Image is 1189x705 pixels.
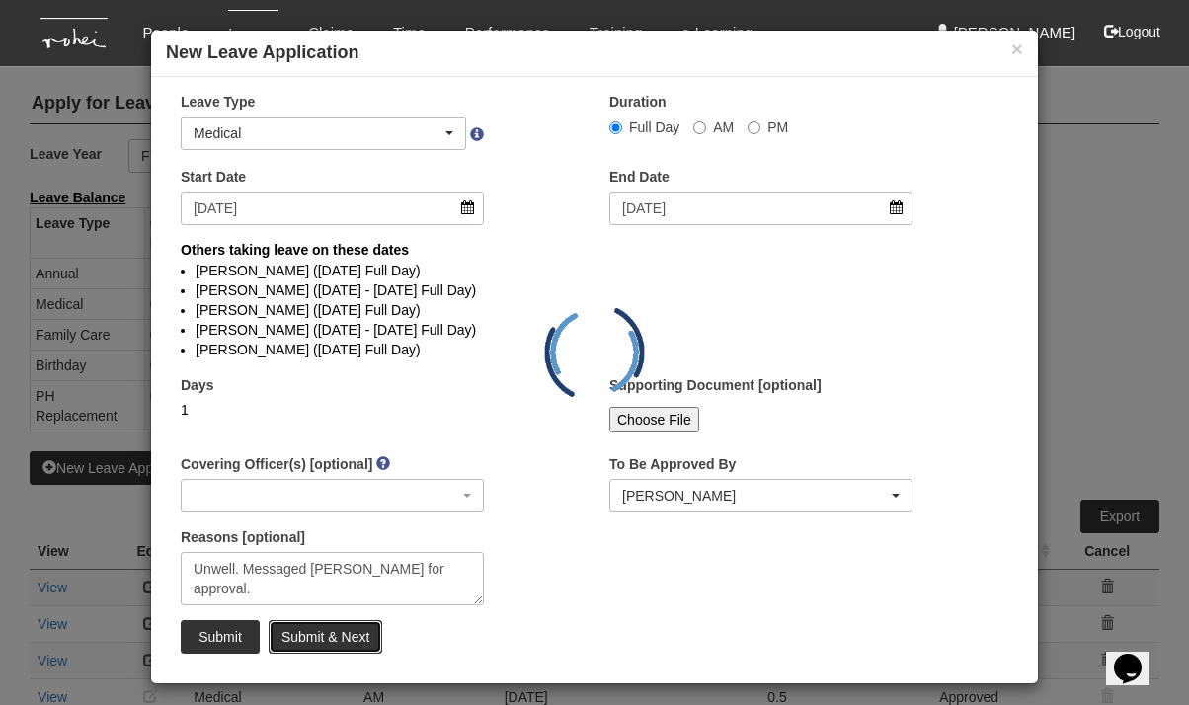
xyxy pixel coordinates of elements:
[622,486,888,506] div: [PERSON_NAME]
[1011,39,1023,59] button: ×
[609,407,699,432] input: Choose File
[181,192,484,225] input: d/m/yyyy
[609,192,912,225] input: d/m/yyyy
[181,620,260,654] input: Submit
[713,119,734,135] span: AM
[181,527,305,547] label: Reasons [optional]
[181,117,466,150] button: Medical
[629,119,679,135] span: Full Day
[609,167,670,187] label: End Date
[181,167,246,187] label: Start Date
[166,42,358,62] b: New Leave Application
[181,375,213,395] label: Days
[196,320,993,340] li: [PERSON_NAME] ([DATE] - [DATE] Full Day)
[609,454,736,474] label: To Be Approved By
[1106,626,1169,685] iframe: chat widget
[196,300,993,320] li: [PERSON_NAME] ([DATE] Full Day)
[196,261,993,280] li: [PERSON_NAME] ([DATE] Full Day)
[181,400,484,420] div: 1
[196,280,993,300] li: [PERSON_NAME] ([DATE] - [DATE] Full Day)
[269,620,382,654] input: Submit & Next
[181,92,255,112] label: Leave Type
[194,123,441,143] div: Medical
[196,340,993,359] li: [PERSON_NAME] ([DATE] Full Day)
[609,375,822,395] label: Supporting Document [optional]
[181,242,409,258] b: Others taking leave on these dates
[767,119,788,135] span: PM
[609,92,667,112] label: Duration
[181,454,372,474] label: Covering Officer(s) [optional]
[609,479,912,512] button: Shuhui Lee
